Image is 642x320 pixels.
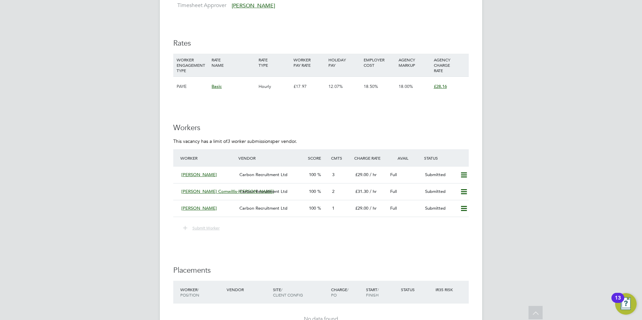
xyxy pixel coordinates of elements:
div: Status [399,283,434,296]
span: Submit Worker [192,225,220,230]
span: Full [390,189,397,194]
div: Worker [179,152,237,164]
span: / PO [331,287,349,298]
div: EMPLOYER COST [362,54,397,71]
span: Carbon Recruitment Ltd [239,205,287,211]
span: / Client Config [273,287,303,298]
div: Submitted [422,186,457,197]
div: PAYE [175,77,210,96]
span: 18.50% [364,84,378,89]
div: Site [271,283,329,301]
div: Worker [179,283,225,301]
div: Submitted [422,203,457,214]
span: / hr [370,205,377,211]
span: / hr [370,172,377,177]
div: IR35 Risk [434,283,457,296]
span: [PERSON_NAME] [181,205,217,211]
button: Submit Worker [178,224,225,232]
div: Vendor [237,152,306,164]
div: Submitted [422,169,457,180]
div: WORKER PAY RATE [292,54,327,71]
span: [PERSON_NAME] [232,2,275,9]
span: 100 [309,189,316,194]
div: WORKER ENGAGEMENT TYPE [175,54,210,76]
span: 18.00% [399,84,413,89]
h3: Workers [173,123,469,133]
div: Hourly [257,77,292,96]
span: Basic [212,84,222,89]
span: Carbon Recruitment Ltd [239,189,287,194]
span: Full [390,205,397,211]
div: Charge Rate [353,152,387,164]
span: 3 [332,172,334,177]
span: / hr [370,189,377,194]
span: £29.00 [355,172,368,177]
div: 13 [615,298,621,307]
div: AGENCY CHARGE RATE [432,54,467,76]
p: This vacancy has a limit of per vendor. [173,138,469,144]
div: Start [364,283,399,301]
h3: Placements [173,266,469,275]
span: £31.30 [355,189,368,194]
h3: Rates [173,39,469,48]
div: Status [422,152,469,164]
div: Avail [387,152,422,164]
em: 3 worker submissions [227,138,272,144]
span: [PERSON_NAME] [181,172,217,177]
span: Carbon Recruitment Ltd [239,172,287,177]
div: RATE TYPE [257,54,292,71]
span: 100 [309,172,316,177]
span: £29.00 [355,205,368,211]
div: RATE NAME [210,54,257,71]
span: 12.07% [328,84,343,89]
span: / Finish [366,287,379,298]
span: Full [390,172,397,177]
span: / Position [180,287,199,298]
span: 1 [332,205,334,211]
div: Cmts [329,152,353,164]
div: AGENCY MARKUP [397,54,432,71]
span: 100 [309,205,316,211]
div: £17.97 [292,77,327,96]
span: £28.16 [434,84,447,89]
div: Vendor [225,283,271,296]
button: Open Resource Center, 13 new notifications [615,293,637,315]
div: HOLIDAY PAY [327,54,362,71]
span: [PERSON_NAME] Comwillis-[PERSON_NAME] [181,189,274,194]
span: 2 [332,189,334,194]
div: Score [306,152,329,164]
label: Timesheet Approver [173,2,226,9]
div: Charge [329,283,364,301]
